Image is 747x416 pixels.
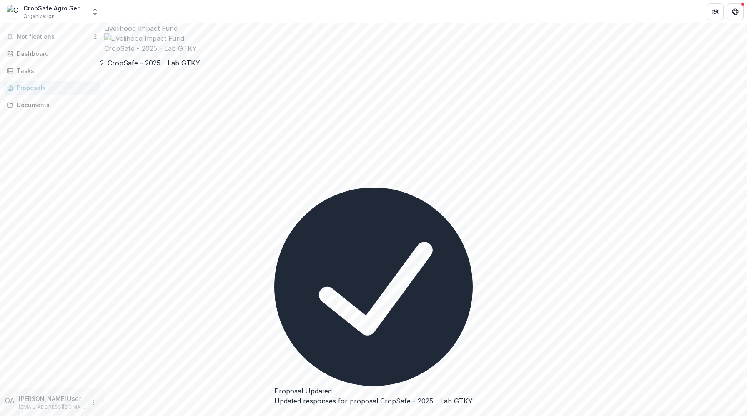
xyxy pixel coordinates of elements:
[108,58,200,68] div: CropSafe - 2025 - Lab GTKY
[7,5,20,18] img: CropSafe Agro Service Ltd
[66,393,82,403] p: User
[5,396,15,406] div: Osagie Azeta
[93,33,97,40] span: 2
[707,3,724,20] button: Partners
[3,64,100,78] a: Tasks
[104,23,747,33] div: Livelihood Impact Fund
[727,3,744,20] button: Get Help
[89,3,101,20] button: Open entity switcher
[104,33,747,43] img: Livelihood Impact Fund
[89,397,99,407] button: More
[19,403,85,411] p: [EMAIL_ADDRESS][DOMAIN_NAME]
[104,43,747,53] h2: CropSafe - 2025 - Lab GTKY
[23,4,86,13] div: CropSafe Agro Service Ltd
[17,33,93,40] span: Notifications
[3,81,100,95] a: Proposals
[17,66,94,75] div: Tasks
[17,49,94,58] div: Dashboard
[3,98,100,112] a: Documents
[3,30,100,43] button: Notifications2
[17,83,94,92] div: Proposals
[23,13,55,20] span: Organization
[17,100,94,109] div: Documents
[19,394,66,403] p: [PERSON_NAME]
[3,47,100,60] a: Dashboard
